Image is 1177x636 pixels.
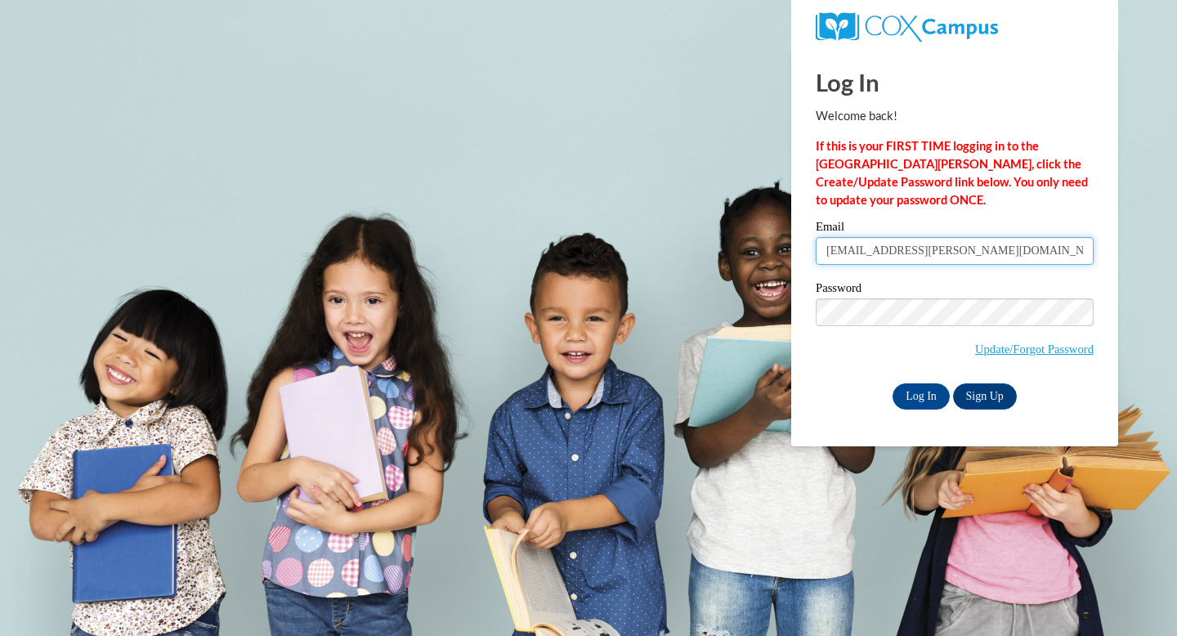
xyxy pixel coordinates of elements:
[816,12,998,42] img: COX Campus
[816,107,1094,125] p: Welcome back!
[893,383,950,410] input: Log In
[816,139,1088,207] strong: If this is your FIRST TIME logging in to the [GEOGRAPHIC_DATA][PERSON_NAME], click the Create/Upd...
[816,19,998,33] a: COX Campus
[816,221,1094,237] label: Email
[816,282,1094,298] label: Password
[975,343,1094,356] a: Update/Forgot Password
[953,383,1017,410] a: Sign Up
[816,65,1094,99] h1: Log In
